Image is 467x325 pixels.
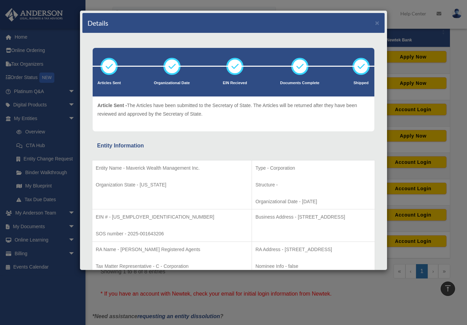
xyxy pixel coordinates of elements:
[154,80,190,87] p: Organizational Date
[97,101,370,118] p: The Articles have been submitted to the Secretary of State. The Articles will be returned after t...
[96,181,248,189] p: Organization State - [US_STATE]
[97,141,370,151] div: Entity Information
[96,213,248,221] p: EIN # - [US_EMPLOYER_IDENTIFICATION_NUMBER]
[97,80,121,87] p: Articles Sent
[88,18,108,28] h4: Details
[96,230,248,238] p: SOS number - 2025-001643206
[255,262,371,271] p: Nominee Info - false
[255,245,371,254] p: RA Address - [STREET_ADDRESS]
[255,181,371,189] p: Structure -
[255,164,371,172] p: Type - Corporation
[375,19,379,26] button: ×
[97,103,127,108] span: Article Sent -
[352,80,370,87] p: Shipped
[96,262,248,271] p: Tax Matter Representative - C - Corporation
[96,164,248,172] p: Entity Name - Maverick Wealth Management Inc.
[96,245,248,254] p: RA Name - [PERSON_NAME] Registered Agents
[255,197,371,206] p: Organizational Date - [DATE]
[255,213,371,221] p: Business Address - [STREET_ADDRESS]
[280,80,319,87] p: Documents Complete
[223,80,247,87] p: EIN Recieved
